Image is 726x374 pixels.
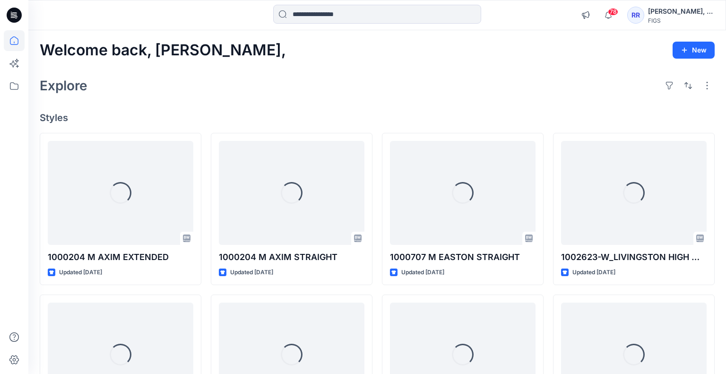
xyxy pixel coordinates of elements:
p: Updated [DATE] [572,268,615,278]
h2: Explore [40,78,87,93]
p: 1000707 M EASTON STRAIGHT [390,251,536,264]
div: [PERSON_NAME], [PERSON_NAME] [648,6,714,17]
h4: Styles [40,112,715,123]
p: 1000204 M AXIM EXTENDED [48,251,193,264]
p: Updated [DATE] [230,268,273,278]
p: 1000204 M AXIM STRAIGHT [219,251,364,264]
p: 1002623-W_LIVINGSTON HIGH WAIST STRAIGHT LEG SCRUB PANT 3.0 [561,251,707,264]
h2: Welcome back, [PERSON_NAME], [40,42,286,59]
div: FIGS [648,17,714,24]
p: Updated [DATE] [59,268,102,278]
button: New [673,42,715,59]
span: 78 [608,8,618,16]
div: RR [627,7,644,24]
p: Updated [DATE] [401,268,444,278]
